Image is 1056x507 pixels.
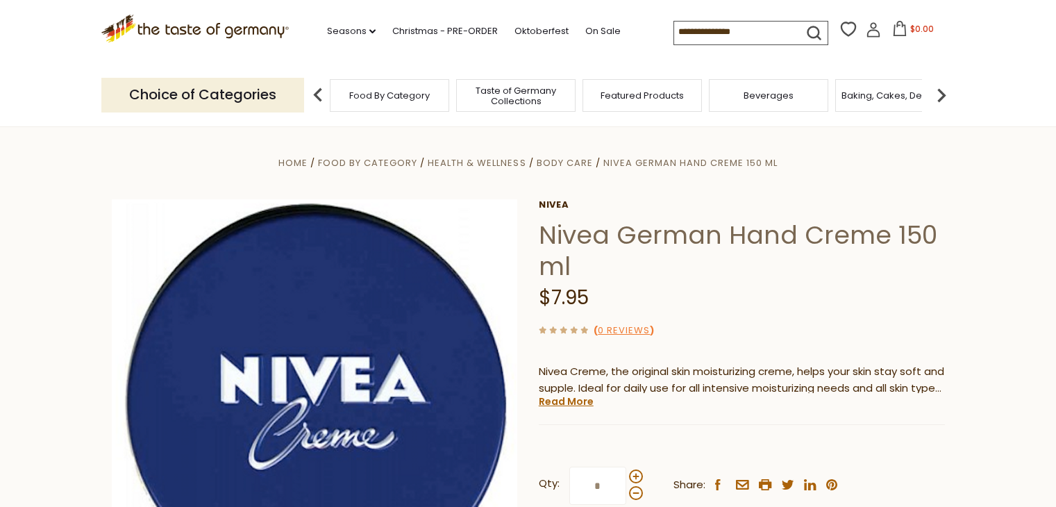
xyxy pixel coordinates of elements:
span: ( ) [594,324,654,337]
img: next arrow [928,81,955,109]
a: Nivea German Hand Creme 150 ml [603,156,778,169]
button: $0.00 [884,21,943,42]
a: On Sale [585,24,621,39]
a: Seasons [327,24,376,39]
a: Home [278,156,308,169]
h1: Nivea German Hand Creme 150 ml [539,219,945,282]
a: Baking, Cakes, Desserts [841,90,949,101]
a: Food By Category [318,156,417,169]
a: Featured Products [601,90,684,101]
a: Christmas - PRE-ORDER [392,24,498,39]
span: Nivea Creme, the original skin moisturizing creme, helps your skin stay soft and supple. Ideal fo... [539,364,944,413]
a: 0 Reviews [598,324,650,338]
a: Health & Wellness [428,156,526,169]
a: Taste of Germany Collections [460,85,571,106]
a: Food By Category [349,90,430,101]
p: Choice of Categories [101,78,304,112]
a: Body Care [537,156,593,169]
input: Qty: [569,467,626,505]
span: $0.00 [910,23,934,35]
a: Read More [539,394,594,408]
a: Beverages [744,90,794,101]
a: Oktoberfest [514,24,569,39]
span: Share: [673,476,705,494]
span: $7.95 [539,284,589,311]
img: previous arrow [304,81,332,109]
strong: Qty: [539,475,560,492]
a: Nivea [539,199,945,210]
